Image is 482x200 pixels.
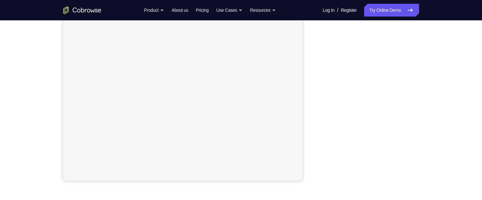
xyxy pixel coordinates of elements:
a: About us [172,4,188,17]
a: Register [341,4,356,17]
a: Try Online Demo [364,4,419,17]
span: / [337,6,338,14]
button: Product [144,4,164,17]
button: Resources [250,4,276,17]
a: Log In [323,4,335,17]
a: Pricing [196,4,208,17]
a: Go to the home page [63,6,101,14]
button: Use Cases [216,4,242,17]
